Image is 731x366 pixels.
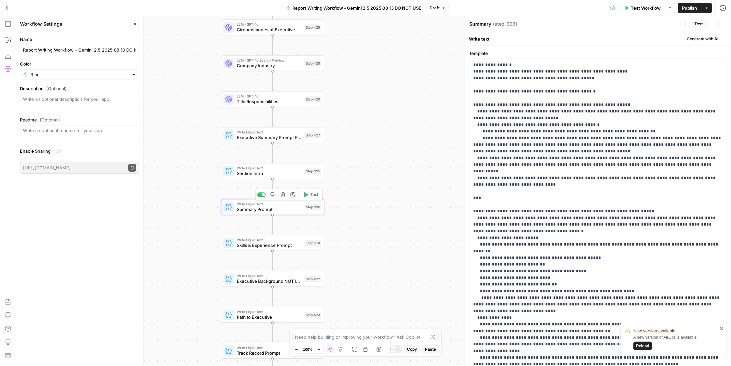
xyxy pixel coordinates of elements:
g: Edge from step_396 to step_401 [272,215,274,234]
label: Description [20,85,139,92]
div: Step 396 [305,204,321,210]
span: Write Liquid Text [237,237,302,243]
span: Write Liquid Text [237,165,302,171]
span: Circumstances of Executive CLEAN [237,26,302,33]
div: Write Liquid TextExecutive Background NOT IN USEStep 422 [221,271,324,287]
span: Write Liquid Text [237,345,302,350]
div: LLM · GPT-4oCircumstances of Executive CLEANStep 425 [221,19,324,35]
g: Edge from step_429 to step_427 [272,107,274,126]
div: Step 427 [304,132,321,138]
span: Skills & Experience Prompt [237,242,302,249]
label: Readme [20,116,139,123]
div: Write Liquid TextSection IntroStep 395 [221,163,324,179]
div: LLM · GPT-4oTitle ResponsibilitiesStep 429 [221,91,324,107]
span: Test [694,21,703,27]
div: Step 423 [304,312,321,318]
div: Write Liquid TextSummary PromptStep 396Test [221,199,324,215]
div: Step 401 [305,240,321,246]
g: Edge from step_428 to step_429 [272,71,274,91]
div: A new version of AirOps is available. [633,334,717,350]
span: Executive Summary Prompt Primary [237,134,302,141]
span: Executive Background NOT IN USE [237,278,302,284]
label: Name [20,36,139,43]
div: Write Liquid TextPath to ExecutiveStep 423 [221,307,324,323]
div: Write Liquid TextTrack Record PromptStep 397 [221,343,324,359]
button: Test [685,20,706,28]
button: Test Workflow [620,3,665,13]
label: Template [469,50,727,57]
div: Step 428 [304,60,321,66]
button: Publish [678,3,701,13]
input: Blue [30,71,129,78]
g: Edge from step_423 to step_397 [272,322,274,342]
div: Write Liquid TextExecutive Summary Prompt PrimaryStep 427 [221,127,324,143]
span: LLM · GPT-4o [237,93,302,99]
div: LLM · GPT-4o Search PreviewCompany IndustryStep 428 [221,55,324,71]
span: LLM · GPT-4o Search Preview [237,58,302,63]
span: New version available [633,328,675,334]
span: Write Liquid Text [237,309,302,314]
button: Draft [427,4,449,12]
span: Paste [425,346,436,352]
label: Enable Sharing [20,148,139,154]
g: Edge from step_427 to step_395 [272,143,274,162]
span: Title Responsibilities [237,98,302,105]
span: Write Liquid Text [237,129,302,135]
div: Step 429 [304,96,321,102]
span: Section Intro [237,170,302,177]
span: Company Industry [237,62,302,69]
g: Edge from step_422 to step_423 [272,286,274,306]
span: Write Liquid Text [237,201,302,207]
span: Report Writing Workflow - Gemini 2.5 2025 08 13 DO NOT USE [292,5,421,11]
span: Publish [682,5,697,11]
span: (Optional) [46,85,67,92]
div: Step 425 [304,24,321,30]
button: Generate with AI [678,35,727,43]
span: ( step_396 ) [493,21,517,27]
g: Edge from step_425 to step_428 [272,35,274,55]
span: Test Workflow [631,5,661,11]
label: Color [20,61,139,67]
textarea: Summary [469,21,491,27]
button: Report Writing Workflow - Gemini 2.5 2025 08 13 DO NOT USE [282,3,425,13]
button: Copy [404,345,420,354]
div: Workflow Settings [20,21,129,27]
span: Write Liquid Text [237,273,302,278]
div: Step 395 [305,168,321,174]
span: Track Record Prompt [237,350,302,356]
span: (Optional) [40,116,60,123]
span: Draft [430,5,440,11]
span: 100% [303,347,313,352]
button: Test [300,190,321,199]
button: Reload [633,342,652,350]
g: Edge from step_401 to step_422 [272,251,274,270]
div: Step 422 [304,276,321,282]
span: Test [310,192,318,198]
div: Write Liquid TextSkills & Experience PromptStep 401 [221,235,324,251]
button: close [719,326,724,331]
button: Paste [422,345,439,354]
span: Generate with AI [687,36,718,42]
input: Untitled [23,47,136,53]
span: Copy [407,346,417,352]
span: Path to Executive [237,314,302,320]
span: Summary Prompt [237,206,302,213]
span: Reload [636,343,649,349]
span: LLM · GPT-4o [237,22,302,27]
div: Write text [465,32,731,46]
